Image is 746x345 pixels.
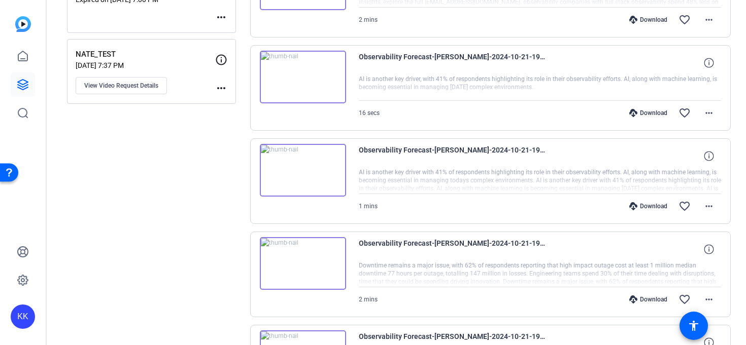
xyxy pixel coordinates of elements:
div: KK [11,304,35,329]
div: Download [624,109,672,117]
mat-icon: more_horiz [703,200,715,212]
mat-icon: more_horiz [703,107,715,119]
img: thumb-nail [260,144,346,197]
mat-icon: favorite_border [679,107,691,119]
div: Download [624,295,672,303]
mat-icon: more_horiz [215,11,227,23]
div: Download [624,16,672,24]
mat-icon: favorite_border [679,200,691,212]
p: NATE_TEST [76,49,215,60]
span: 2 mins [359,296,378,303]
mat-icon: more_horiz [215,82,227,94]
mat-icon: more_horiz [703,14,715,26]
span: 2 mins [359,16,378,23]
span: Observability Forecast-[PERSON_NAME]-2024-10-21-19-45-49-369-0 [359,144,547,168]
mat-icon: favorite_border [679,293,691,305]
div: Download [624,202,672,210]
span: Observability Forecast-[PERSON_NAME]-2024-10-21-19-47-16-085-0 [359,51,547,75]
p: [DATE] 7:37 PM [76,61,215,69]
span: View Video Request Details [84,82,158,90]
span: 1 mins [359,203,378,210]
span: 16 secs [359,109,380,117]
mat-icon: favorite_border [679,14,691,26]
img: blue-gradient.svg [15,16,31,32]
mat-icon: more_horiz [703,293,715,305]
img: thumb-nail [260,51,346,103]
img: thumb-nail [260,237,346,290]
mat-icon: accessibility [688,320,700,332]
span: Observability Forecast-[PERSON_NAME]-2024-10-21-19-43-49-666-0 [359,237,547,261]
button: View Video Request Details [76,77,167,94]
